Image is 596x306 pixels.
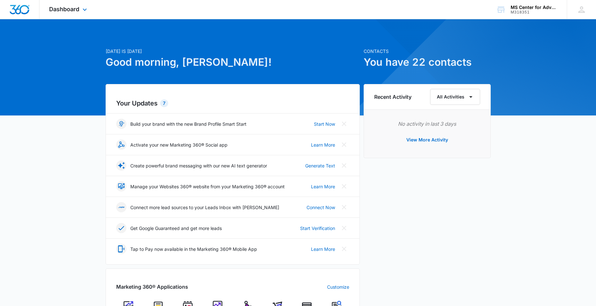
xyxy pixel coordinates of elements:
h1: You have 22 contacts [364,55,491,70]
button: Close [339,181,349,191]
h6: Recent Activity [374,93,411,101]
p: No activity in last 3 days [374,120,480,128]
p: [DATE] is [DATE] [106,48,360,55]
div: account id [511,10,557,14]
a: Learn More [311,246,335,252]
button: Close [339,119,349,129]
button: Close [339,202,349,212]
p: Activate your new Marketing 360® Social app [130,141,228,148]
h1: Good morning, [PERSON_NAME]! [106,55,360,70]
button: All Activities [430,89,480,105]
p: Manage your Websites 360® website from your Marketing 360® account [130,183,285,190]
h2: Your Updates [116,98,349,108]
button: View More Activity [400,132,454,148]
p: Tap to Pay now available in the Marketing 360® Mobile App [130,246,257,252]
h2: Marketing 360® Applications [116,283,188,291]
a: Customize [327,284,349,290]
span: Dashboard [49,6,79,13]
p: Build your brand with the new Brand Profile Smart Start [130,121,246,127]
a: Start Now [314,121,335,127]
a: Learn More [311,183,335,190]
a: Learn More [311,141,335,148]
button: Close [339,160,349,171]
div: 7 [160,99,168,107]
button: Close [339,140,349,150]
button: Close [339,223,349,233]
p: Connect more lead sources to your Leads Inbox with [PERSON_NAME] [130,204,279,211]
p: Get Google Guaranteed and get more leads [130,225,222,232]
a: Generate Text [305,162,335,169]
div: account name [511,5,557,10]
p: Create powerful brand messaging with our new AI text generator [130,162,267,169]
a: Connect Now [307,204,335,211]
p: Contacts [364,48,491,55]
a: Start Verification [300,225,335,232]
button: Close [339,244,349,254]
